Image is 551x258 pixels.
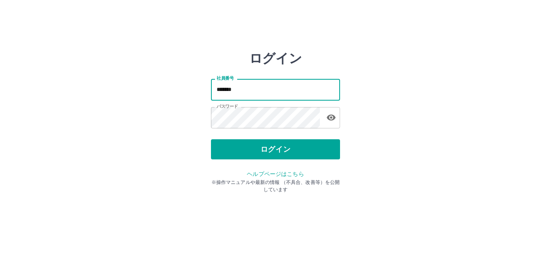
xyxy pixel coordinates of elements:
label: パスワード [217,103,238,109]
p: ※操作マニュアルや最新の情報 （不具合、改善等）を公開しています [211,179,340,193]
label: 社員番号 [217,75,234,81]
a: ヘルプページはこちら [247,171,304,177]
button: ログイン [211,139,340,159]
h2: ログイン [249,51,302,66]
